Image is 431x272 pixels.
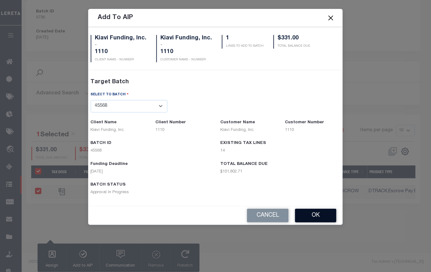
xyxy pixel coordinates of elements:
[91,169,128,175] p: [DATE]
[220,127,255,133] p: Kiavi Funding, Inc.
[91,162,128,167] h5: Funding Deadline
[91,120,125,125] h5: Client Name
[285,120,324,125] h5: Customer Number
[91,92,129,98] label: SELECT TO BATCH
[91,182,129,187] h5: BATCH STATUS
[285,127,324,133] p: 1110
[91,189,129,196] p: Approval In Progress
[155,120,186,125] h5: Client Number
[226,35,264,42] h5: 1
[247,209,289,222] button: Cancel
[91,141,112,146] h5: BATCH ID
[278,35,310,42] h5: $331.00
[91,148,112,154] p: 45568
[86,78,345,86] p: Target Batch
[220,148,266,154] p: 14
[155,127,186,133] p: 1110
[327,14,335,22] button: Close
[220,141,266,146] h5: EXISTING TAX LINES
[161,49,212,56] h5: 1110
[161,35,212,42] h5: Kiavi Funding, Inc.
[95,58,147,62] p: CLIENT NAME - NUMBER
[295,209,336,222] button: OK
[91,35,147,62] div: -
[226,44,264,49] p: LINES TO ADD TO BATCH
[278,44,310,49] p: TOTAL BALANCE DUE
[161,58,212,62] p: CUSTOMER NAME - NUMBER
[91,127,125,133] p: Kiavi Funding, Inc.
[95,35,147,42] h5: Kiavi Funding, Inc.
[156,35,212,62] div: -
[220,169,268,175] p: $101,802.71
[95,49,147,56] h5: 1110
[98,14,133,22] h5: Add To AIP
[220,162,268,167] h5: TOTAL BALANCE DUE
[220,120,255,125] h5: Customer Name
